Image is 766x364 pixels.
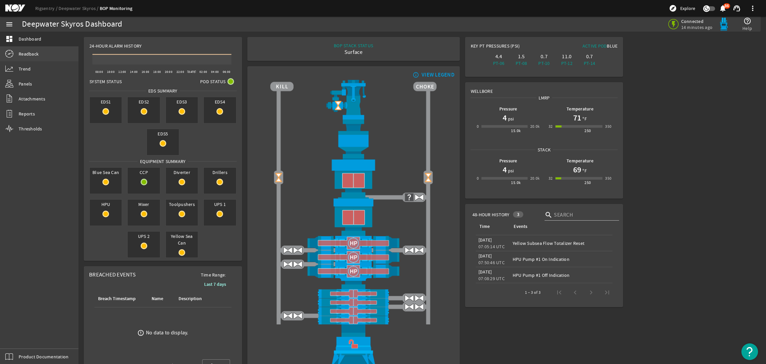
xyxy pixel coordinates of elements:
i: search [545,211,553,219]
img: ValveOpen.png [414,293,424,303]
div: Key PT Pressures (PSI) [471,43,544,52]
text: 04:00 [211,70,219,74]
div: 1 – 3 of 3 [525,289,541,296]
button: more_vert [745,0,761,16]
a: Deepwater Skyros [59,5,100,11]
span: Mixer [128,200,160,209]
b: Pressure [499,158,517,164]
div: BOP STACK STATUS [334,42,373,49]
span: psi [507,167,514,174]
text: 08:00 [95,70,103,74]
span: Explore [680,5,695,12]
span: Trend [19,66,31,72]
div: Time [479,223,490,230]
span: UPS 1 [204,200,236,209]
span: °F [581,115,587,122]
div: PT-08 [511,60,531,67]
span: Reports [19,110,35,117]
span: psi [507,115,514,122]
text: 10:00 [107,70,115,74]
img: ValveOpen.png [404,302,414,312]
span: EDS4 [204,97,236,106]
span: °F [581,167,587,174]
span: UPS 2 [128,232,160,241]
a: BOP Monitoring [100,5,133,12]
span: EDS5 [147,129,179,138]
button: Explore [666,3,698,14]
img: ShearRamHPClose.png [270,250,437,264]
span: HPU [90,200,122,209]
button: Last 7 days [199,278,231,290]
text: 22:00 [177,70,184,74]
span: CCP [128,168,160,177]
span: EDS2 [128,97,160,106]
div: PT-10 [534,60,554,67]
div: No data to display. [146,329,189,336]
div: 350 [605,175,611,182]
div: HPU Pump #1 Off Indication [513,272,610,278]
span: EDS3 [166,97,198,106]
b: Temperature [567,158,593,164]
div: 3 [513,211,523,218]
div: PT-06 [489,60,509,67]
span: Blue [607,43,617,49]
img: UpperAnnularClose.png [270,158,437,197]
span: LMRP [536,94,552,101]
span: Drillers [204,168,236,177]
div: 0.7 [534,53,554,60]
b: Last 7 days [204,281,226,287]
img: FlexJoint.png [270,119,437,158]
div: Surface [334,49,373,56]
div: PT-14 [579,60,599,67]
div: Description [179,295,202,302]
mat-icon: help_outline [743,17,751,25]
div: Time [478,223,505,230]
div: 20.0k [530,175,540,182]
span: Connected [681,18,713,24]
div: 32 [549,175,553,182]
div: 0 [477,175,479,182]
img: PipeRamClose.png [270,307,437,316]
div: Yellow Subsea Flow Totalizer Reset [513,240,610,247]
img: LowerAnnularClose.png [270,197,437,236]
span: Toolpushers [166,200,198,209]
img: ValveOpen.png [414,192,424,202]
mat-icon: info_outline [411,72,419,78]
div: Breach Timestamp [98,295,136,302]
b: Pressure [499,106,517,112]
img: Valve2OpenBlock.png [274,172,284,182]
span: Time Range: [195,272,231,278]
img: ValveOpen.png [283,245,293,255]
mat-icon: support_agent [733,4,741,12]
span: Active Pod [582,43,607,49]
span: Thresholds [19,125,42,132]
img: RiserAdapter.png [270,80,437,119]
span: Panels [19,81,32,87]
div: Name [151,295,170,302]
span: 24-Hour Alarm History [89,43,142,49]
text: 06:00 [223,70,230,74]
div: Deepwater Skyros Dashboard [22,21,122,28]
text: 18:00 [153,70,161,74]
div: 0.7 [579,53,599,60]
span: EDS SUMMARY [146,88,180,94]
img: Valve2OpenBlock.png [333,100,343,110]
div: Events [513,223,607,230]
img: PipeRamClose.png [270,298,437,307]
mat-icon: menu [5,20,13,28]
img: ShearRamHPClose.png [270,264,437,278]
div: VIEW LEGEND [422,72,454,78]
div: Breach Timestamp [97,295,143,302]
span: 14 minutes ago [681,24,713,30]
div: Name [152,295,163,302]
img: ValveOpen.png [283,311,293,321]
div: Wellbore [465,83,623,94]
mat-icon: notifications [719,4,727,12]
legacy-datetime-component: 07:50:46 UTC [478,260,505,266]
input: Search [554,211,614,219]
div: Events [514,223,527,230]
legacy-datetime-component: [DATE] [478,253,492,259]
span: Dashboard [19,36,41,42]
span: 48-Hour History [472,211,510,218]
div: 250 [584,179,591,186]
